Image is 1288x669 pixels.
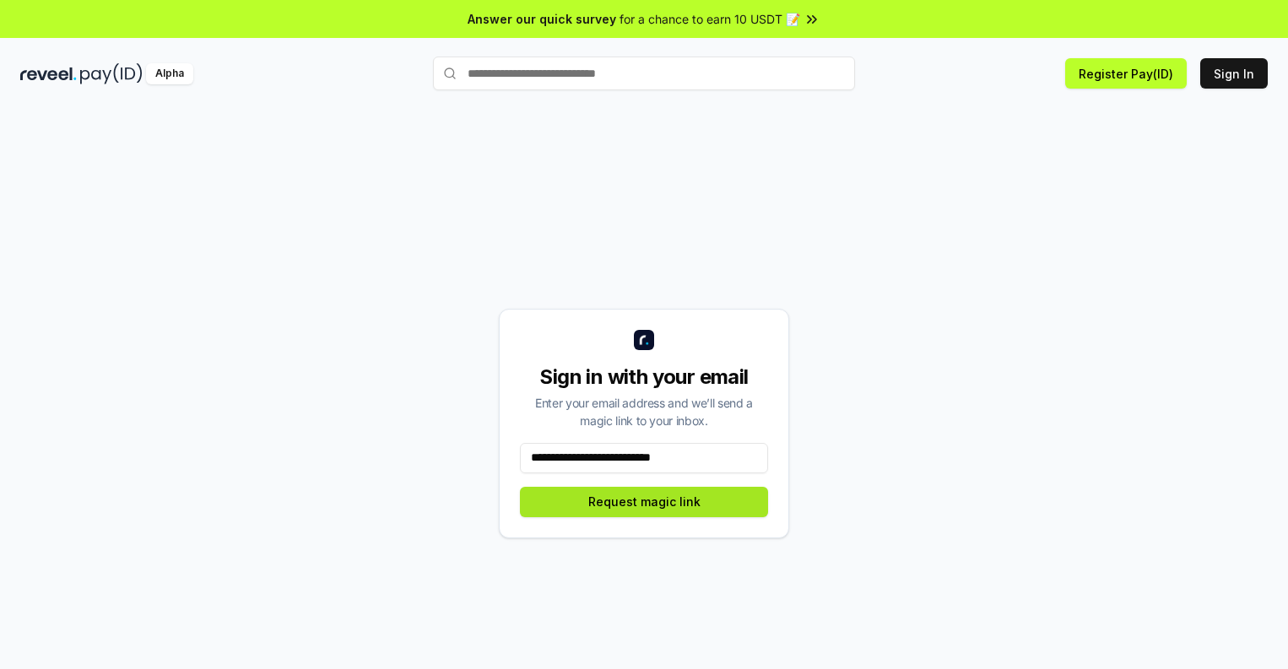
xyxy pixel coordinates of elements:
img: pay_id [80,63,143,84]
div: Alpha [146,63,193,84]
div: Sign in with your email [520,364,768,391]
img: logo_small [634,330,654,350]
div: Enter your email address and we’ll send a magic link to your inbox. [520,394,768,429]
button: Request magic link [520,487,768,517]
button: Register Pay(ID) [1065,58,1187,89]
img: reveel_dark [20,63,77,84]
span: Answer our quick survey [468,10,616,28]
span: for a chance to earn 10 USDT 📝 [620,10,800,28]
button: Sign In [1200,58,1268,89]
